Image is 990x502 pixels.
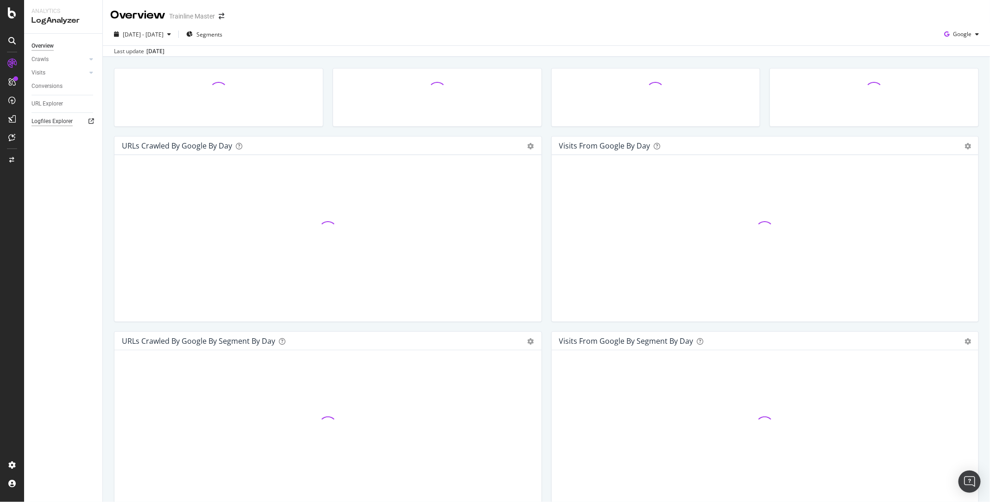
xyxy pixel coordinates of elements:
div: gear [528,338,534,345]
button: [DATE] - [DATE] [110,27,175,42]
div: Visits from Google by day [559,141,650,150]
a: Crawls [32,55,87,64]
button: Segments [183,27,226,42]
div: Open Intercom Messenger [958,471,981,493]
button: Google [940,27,983,42]
span: Segments [196,31,222,38]
a: Overview [32,41,96,51]
div: gear [965,143,971,149]
div: Analytics [32,7,95,15]
div: URLs Crawled by Google by day [122,141,232,150]
div: Visits from Google By Segment By Day [559,336,694,346]
div: arrow-right-arrow-left [219,13,224,19]
div: Logfiles Explorer [32,117,73,126]
div: gear [965,338,971,345]
a: Visits [32,68,87,78]
a: Conversions [32,81,96,91]
div: Overview [110,7,165,23]
div: gear [528,143,534,149]
span: [DATE] - [DATE] [123,31,164,38]
div: [DATE] [146,47,164,56]
a: URL Explorer [32,99,96,109]
div: URLs Crawled by Google By Segment By Day [122,336,275,346]
span: Google [953,30,971,38]
div: Overview [32,41,54,51]
div: URL Explorer [32,99,63,109]
div: Last update [114,47,164,56]
a: Logfiles Explorer [32,117,96,126]
div: Conversions [32,81,63,91]
div: LogAnalyzer [32,15,95,26]
div: Crawls [32,55,49,64]
div: Trainline Master [169,12,215,21]
div: Visits [32,68,45,78]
